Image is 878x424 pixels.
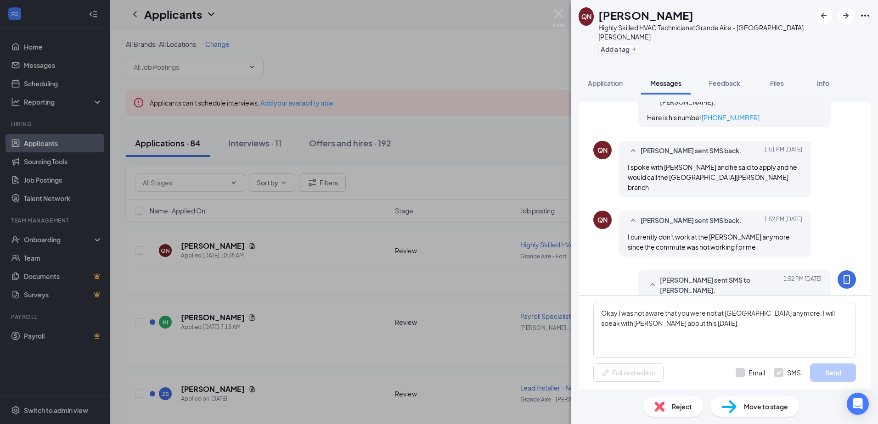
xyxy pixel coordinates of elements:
span: Messages [650,79,681,87]
svg: SmallChevronUp [647,279,658,290]
span: [PERSON_NAME] sent SMS back. [641,215,742,226]
span: [DATE] 1:52 PM [783,275,822,295]
h1: [PERSON_NAME] [598,7,693,23]
span: [DATE] 1:52 PM [764,215,802,226]
span: Here is his number [647,113,760,122]
div: Highly Skilled HVAC Technician at Grande Aire - [GEOGRAPHIC_DATA][PERSON_NAME] [598,23,811,41]
button: Full text editorPen [593,363,664,382]
span: Files [770,79,784,87]
span: Feedback [709,79,740,87]
span: [PERSON_NAME] sent SMS to [PERSON_NAME]. [660,275,780,295]
a: [PHONE_NUMBER] [702,113,760,122]
svg: ArrowRight [840,10,851,21]
svg: MobileSms [841,274,852,285]
span: I currently don't work at the [PERSON_NAME] anymore since the commute was not working for me [628,233,790,251]
div: QN [597,145,608,155]
span: Application [588,79,623,87]
div: QN [597,215,608,224]
button: ArrowRight [838,7,854,24]
span: Reject [672,402,692,412]
div: Open Intercom Messenger [847,393,869,415]
svg: SmallChevronUp [628,145,639,156]
svg: Pen [601,368,610,377]
button: PlusAdd a tag [598,44,639,54]
button: ArrowLeftNew [816,7,832,24]
button: Send [810,363,856,382]
span: [DATE] 1:51 PM [764,145,802,156]
span: I spoke with [PERSON_NAME] and he said to apply and he would call the [GEOGRAPHIC_DATA][PERSON_NA... [628,163,797,191]
div: QN [581,12,591,21]
svg: SmallChevronUp [628,215,639,226]
span: Info [817,79,829,87]
span: Move to stage [744,402,788,412]
textarea: Okay I was not aware that you were not at [GEOGRAPHIC_DATA] anymore. I will speak with [PERSON_NA... [593,303,856,358]
svg: Ellipses [860,10,871,21]
svg: Plus [631,46,637,52]
svg: ArrowLeftNew [818,10,829,21]
span: [PERSON_NAME] sent SMS back. [641,145,742,156]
